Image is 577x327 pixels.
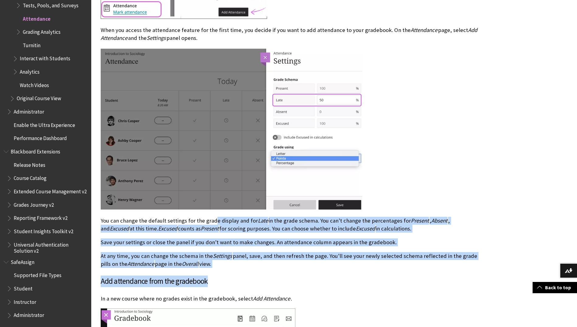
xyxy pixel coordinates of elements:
[101,252,478,268] p: At any time, you can change the schema in the panel, save, and then refresh the page. You'll see ...
[14,186,87,195] span: Extended Course Management v2
[4,257,88,320] nav: Book outline for Blackboard SafeAssign
[23,40,40,48] span: Turnitin
[11,146,60,155] span: Blackboard Extensions
[101,217,478,233] p: You can change the default settings for the grade display and for in the grade schema. You can't ...
[20,80,49,88] span: Watch Videos
[158,225,177,232] span: Excused
[127,260,154,267] span: Attendance
[20,67,40,75] span: Analytics
[14,213,68,221] span: Reporting Framework v2
[101,238,478,246] p: Save your settings or close the panel if you don't want to make changes. An attendance column app...
[14,240,87,254] span: Universal Authentication Solution v2
[101,26,478,42] p: When you access the attendance feature for the first time, you decide if you want to add attendan...
[14,200,54,208] span: Grades Journey v2
[110,225,129,232] span: Excused
[411,217,429,224] span: Present
[253,295,290,302] span: Add Attendance
[23,27,61,35] span: Grading Analytics
[17,93,61,102] span: Original Course View
[431,217,447,224] span: Absent
[101,295,478,303] p: In a new course where no grades exist in the gradebook, select .
[4,146,88,254] nav: Book outline for Blackboard Extensions
[14,133,67,142] span: Performance Dashboard
[14,107,44,115] span: Administrator
[182,260,199,267] span: Overall
[14,310,44,318] span: Administrator
[101,26,477,41] span: Add Attendance
[258,217,268,224] span: Late
[20,54,70,62] span: Interact with Students
[101,276,478,287] h3: Add attendance from the gradebook
[14,160,45,168] span: Release Notes
[411,26,437,33] span: Attendance
[23,14,50,22] span: Attendance
[201,225,219,232] span: Present
[533,282,577,293] a: Back to top
[23,0,78,9] span: Tests, Pools, and Surveys
[356,225,375,232] span: Excused
[14,226,73,234] span: Student Insights Toolkit v2
[14,120,75,128] span: Enable the Ultra Experience
[14,283,33,292] span: Student
[147,34,166,41] span: Settings
[14,297,36,305] span: Instructor
[101,48,362,210] img: The Attendance panel is open with 1) the Attendance settings panel opened, 2) the "Grade Schema" ...
[14,173,47,181] span: Course Catalog
[11,257,34,265] span: SafeAssign
[14,270,61,279] span: Supported File Types
[213,252,232,259] span: Settings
